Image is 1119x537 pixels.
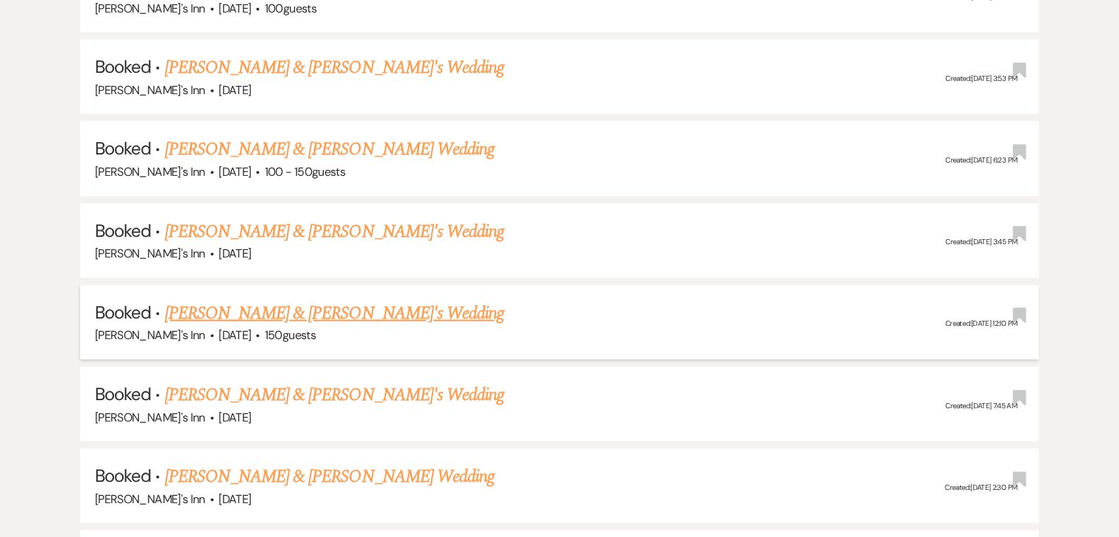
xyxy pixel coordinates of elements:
span: [DATE] [219,327,251,343]
span: [PERSON_NAME]'s Inn [95,1,205,16]
span: [DATE] [219,491,251,507]
span: [PERSON_NAME]'s Inn [95,164,205,179]
span: Booked [95,55,151,78]
span: Created: [DATE] 3:45 PM [945,237,1017,246]
span: [PERSON_NAME]'s Inn [95,491,205,507]
span: Created: [DATE] 7:45 AM [945,401,1017,410]
span: [DATE] [219,246,251,261]
span: [DATE] [219,410,251,425]
span: [PERSON_NAME]'s Inn [95,82,205,98]
span: [DATE] [219,1,251,16]
span: 150 guests [265,327,316,343]
span: [PERSON_NAME]'s Inn [95,410,205,425]
span: Created: [DATE] 12:10 PM [945,319,1017,329]
a: [PERSON_NAME] & [PERSON_NAME]'s Wedding [165,218,505,245]
a: [PERSON_NAME] & [PERSON_NAME]'s Wedding [165,54,505,81]
span: [DATE] [219,164,251,179]
span: Created: [DATE] 2:30 PM [945,483,1017,492]
span: Booked [95,383,151,405]
span: [DATE] [219,82,251,98]
a: [PERSON_NAME] & [PERSON_NAME]'s Wedding [165,300,505,327]
a: [PERSON_NAME] & [PERSON_NAME] Wedding [165,463,494,490]
span: Booked [95,137,151,160]
a: [PERSON_NAME] & [PERSON_NAME]'s Wedding [165,382,505,408]
span: Created: [DATE] 6:23 PM [945,155,1017,165]
span: 100 - 150 guests [265,164,345,179]
span: Created: [DATE] 3:53 PM [945,74,1017,83]
span: [PERSON_NAME]'s Inn [95,246,205,261]
a: [PERSON_NAME] & [PERSON_NAME] Wedding [165,136,494,163]
span: Booked [95,464,151,487]
span: Booked [95,219,151,242]
span: 100 guests [265,1,316,16]
span: [PERSON_NAME]'s Inn [95,327,205,343]
span: Booked [95,301,151,324]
